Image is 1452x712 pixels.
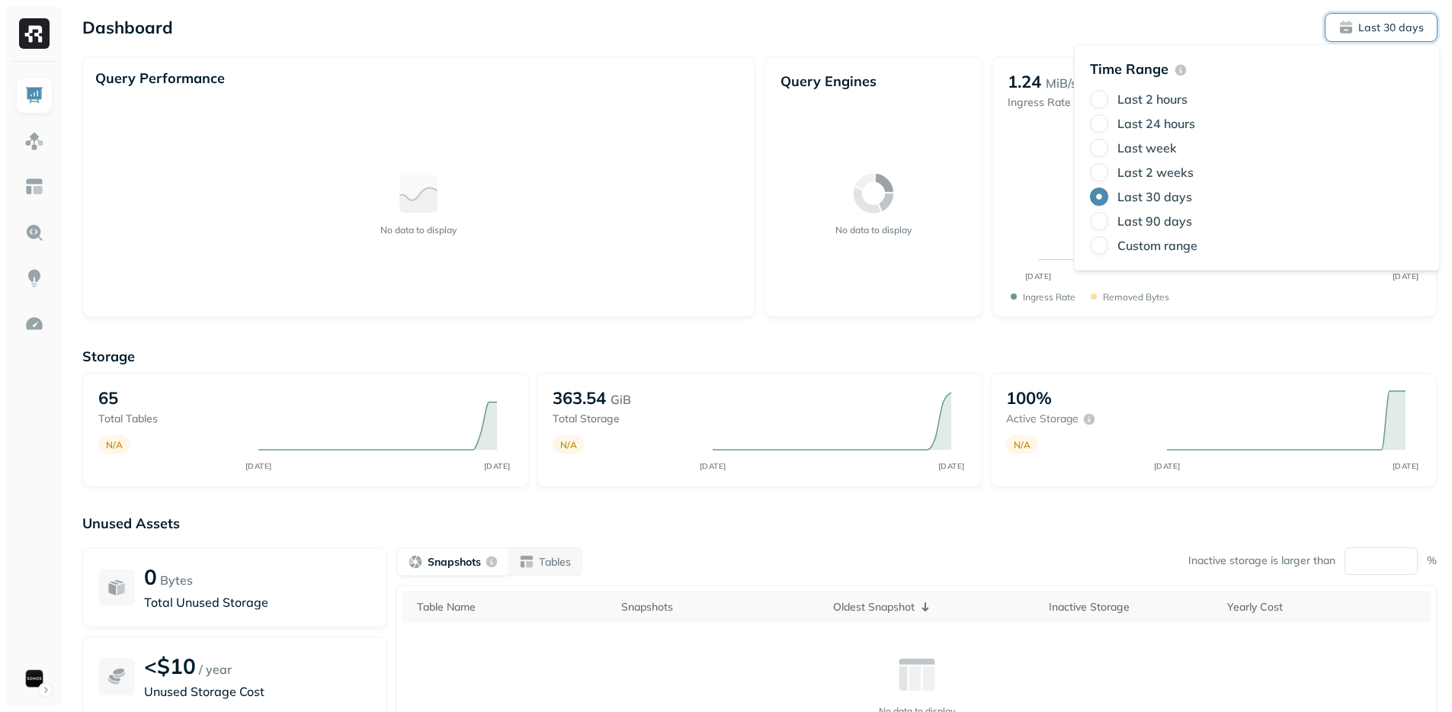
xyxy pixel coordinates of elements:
[1117,165,1194,180] label: Last 2 weeks
[553,412,697,426] p: Total storage
[560,439,577,451] p: N/A
[1006,412,1079,426] p: Active storage
[1153,461,1180,471] tspan: [DATE]
[19,18,50,49] img: Ryft
[1358,21,1424,35] p: Last 30 days
[24,668,45,689] img: Sonos
[1117,238,1197,253] label: Custom range
[144,593,371,611] p: Total Unused Storage
[1046,74,1077,92] p: MiB/s
[24,85,44,105] img: Dashboard
[1117,140,1177,156] label: Last week
[833,598,1034,616] div: Oldest Snapshot
[24,131,44,151] img: Assets
[160,571,193,589] p: Bytes
[1188,553,1335,568] p: Inactive storage is larger than
[539,555,571,569] p: Tables
[24,268,44,288] img: Insights
[1117,189,1192,204] label: Last 30 days
[82,17,173,38] p: Dashboard
[1227,600,1424,614] div: Yearly Cost
[24,314,44,334] img: Optimization
[621,600,818,614] div: Snapshots
[835,224,912,236] p: No data to display
[484,461,511,471] tspan: [DATE]
[106,439,123,451] p: N/A
[1090,60,1168,78] p: Time Range
[780,72,966,90] p: Query Engines
[24,223,44,242] img: Query Explorer
[1117,213,1192,229] label: Last 90 days
[1103,291,1169,303] p: Removed bytes
[144,682,371,701] p: Unused Storage Cost
[144,653,196,679] p: <$10
[428,555,481,569] p: Snapshots
[1325,14,1437,41] button: Last 30 days
[1117,116,1195,131] label: Last 24 hours
[1006,387,1052,409] p: 100%
[1392,271,1418,281] tspan: [DATE]
[98,387,118,409] p: 65
[553,387,606,409] p: 363.54
[1049,600,1130,614] p: Inactive Storage
[417,600,606,614] div: Table Name
[82,348,1437,365] p: Storage
[95,69,225,87] p: Query Performance
[245,461,272,471] tspan: [DATE]
[1008,71,1041,92] p: 1.24
[1117,91,1188,107] label: Last 2 hours
[1024,271,1051,281] tspan: [DATE]
[1427,553,1437,568] p: %
[1014,439,1031,451] p: N/A
[144,563,157,590] p: 0
[699,461,726,471] tspan: [DATE]
[24,177,44,197] img: Asset Explorer
[1008,95,1077,110] p: Ingress Rate
[611,390,631,409] p: GiB
[1392,461,1418,471] tspan: [DATE]
[1023,291,1075,303] p: Ingress Rate
[82,515,1437,532] p: Unused Assets
[199,660,232,678] p: / year
[98,412,243,426] p: Total tables
[380,224,457,236] p: No data to display
[938,461,964,471] tspan: [DATE]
